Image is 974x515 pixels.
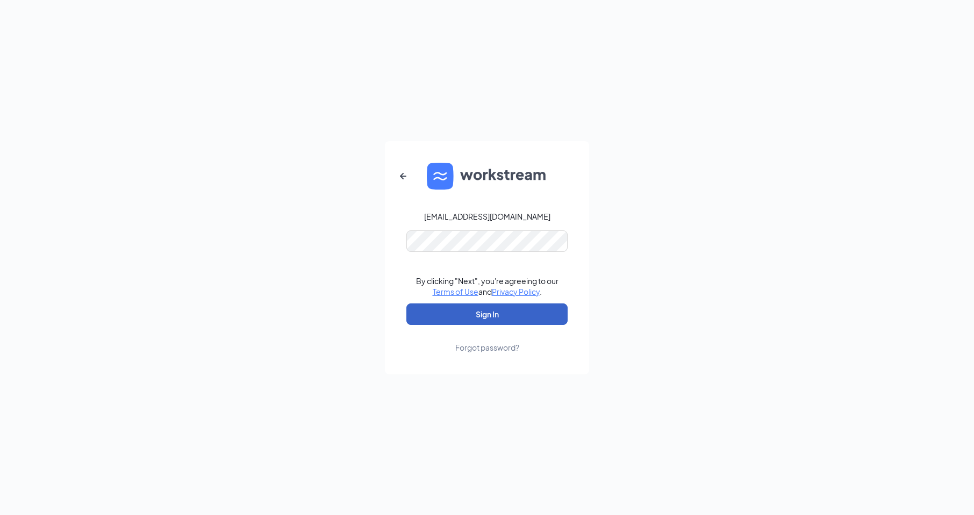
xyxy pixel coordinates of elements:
[455,325,519,353] a: Forgot password?
[433,287,478,296] a: Terms of Use
[406,303,568,325] button: Sign In
[390,163,416,189] button: ArrowLeftNew
[397,170,410,183] svg: ArrowLeftNew
[427,163,547,190] img: WS logo and Workstream text
[424,211,550,222] div: [EMAIL_ADDRESS][DOMAIN_NAME]
[455,342,519,353] div: Forgot password?
[492,287,540,296] a: Privacy Policy
[416,275,558,297] div: By clicking "Next", you're agreeing to our and .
